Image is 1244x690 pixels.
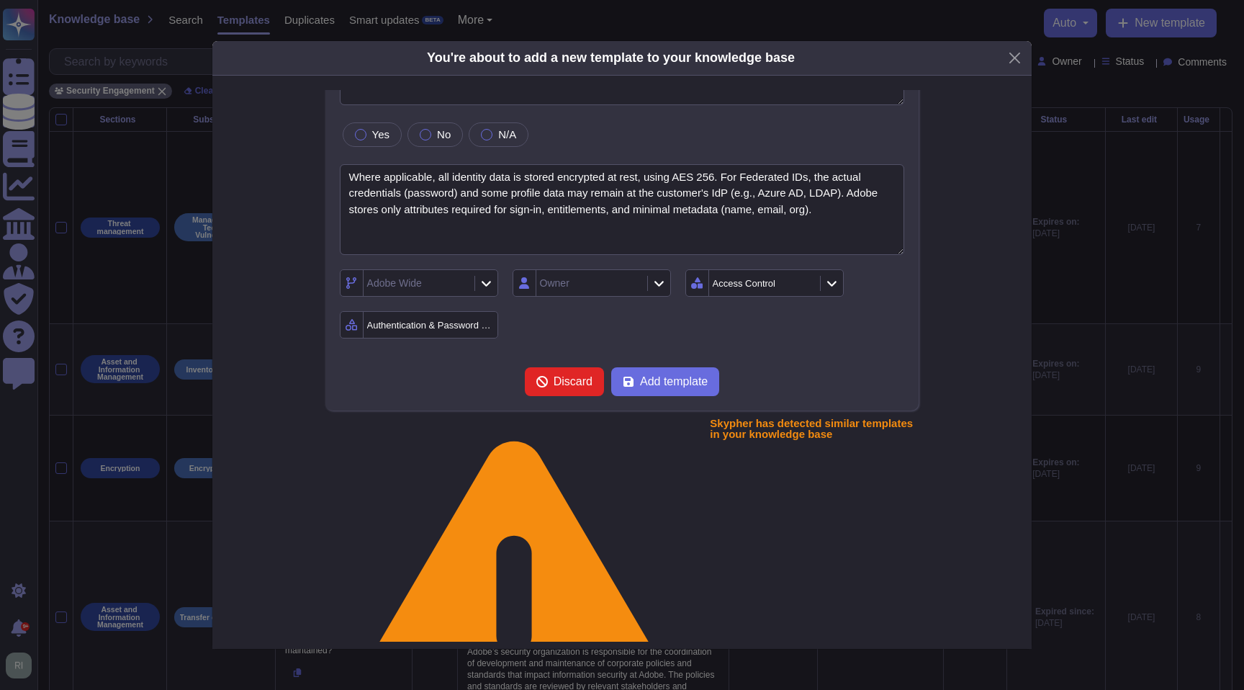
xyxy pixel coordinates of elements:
[1004,47,1026,69] button: Close
[525,367,604,396] button: Discard
[611,367,719,396] button: Add template
[367,278,422,288] div: Adobe Wide
[427,50,795,65] b: You're about to add a new template to your knowledge base
[372,128,389,140] span: Yes
[367,321,496,330] div: Authentication & Password Policy
[713,279,775,288] div: Access Control
[437,128,451,140] span: No
[540,278,569,288] div: Owner
[340,164,905,256] textarea: Where applicable, all identity data is stored encrypted at rest, using AES 256. For Federated IDs...
[498,128,516,140] span: N/A
[554,376,592,387] span: Discard
[640,376,708,387] span: Add template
